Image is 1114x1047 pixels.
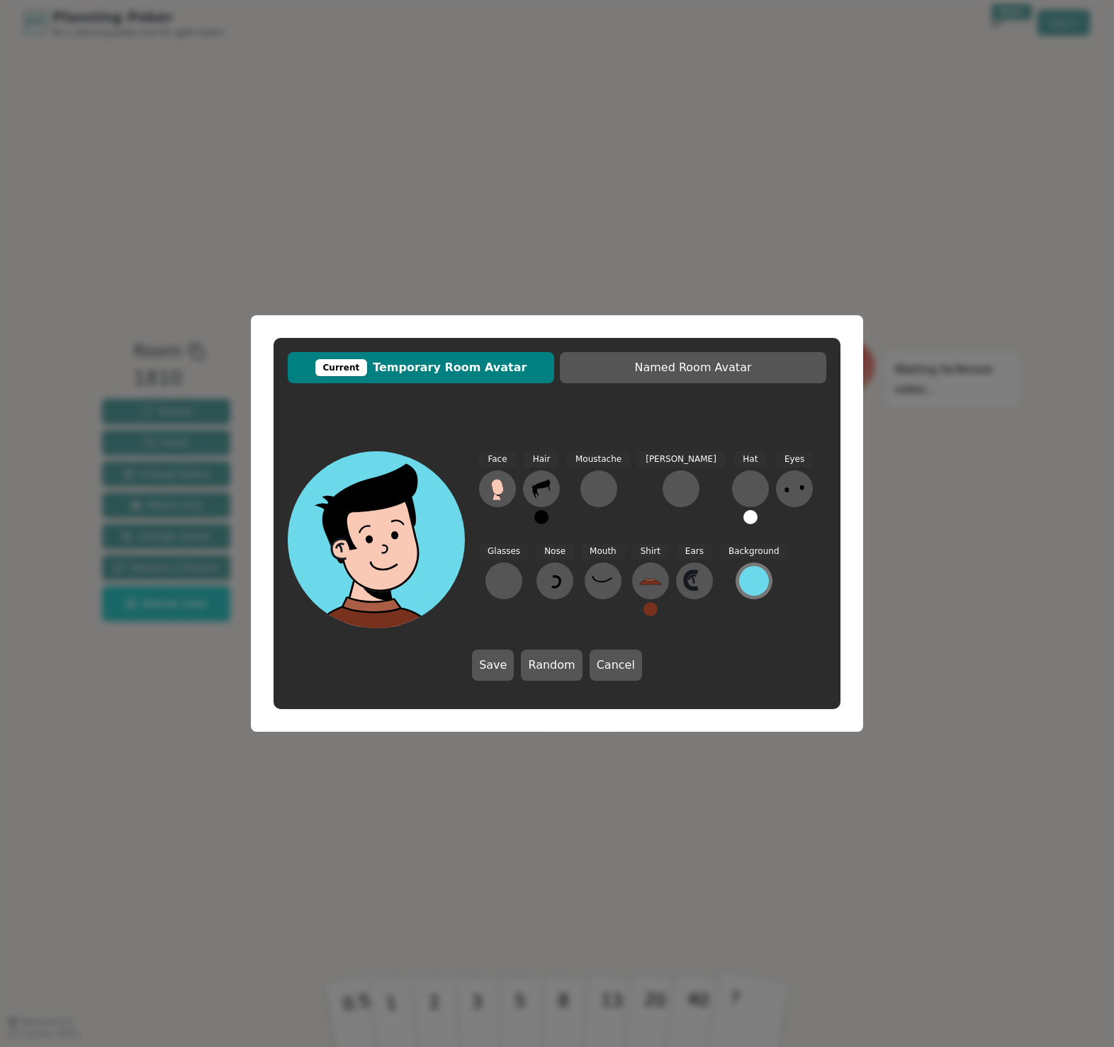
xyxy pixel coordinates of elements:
span: Named Room Avatar [567,359,819,376]
span: Shirt [632,543,669,560]
button: Random [521,650,582,681]
span: Background [720,543,788,560]
span: Temporary Room Avatar [295,359,547,376]
span: Nose [536,543,574,560]
div: Current [315,359,368,376]
span: Eyes [776,451,813,468]
span: Hair [524,451,559,468]
button: Save [472,650,514,681]
span: Face [479,451,515,468]
button: Cancel [590,650,642,681]
span: Ears [677,543,712,560]
span: Mouth [581,543,625,560]
span: [PERSON_NAME] [637,451,725,468]
span: Hat [734,451,766,468]
button: CurrentTemporary Room Avatar [288,352,554,383]
span: Moustache [567,451,630,468]
button: Named Room Avatar [560,352,826,383]
span: Glasses [479,543,529,560]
